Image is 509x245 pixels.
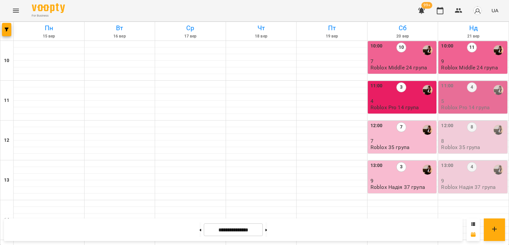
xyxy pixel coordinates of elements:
[370,42,383,50] label: 10:00
[441,184,496,190] p: Roblox Надія 37 група
[441,98,506,104] p: 5
[493,165,503,175] img: Надія Шрай
[370,58,435,64] p: 7
[4,57,9,64] h6: 10
[368,33,437,40] h6: 20 вер
[491,7,498,14] span: UA
[493,85,503,95] img: Надія Шрай
[15,23,83,33] h6: Пн
[370,105,419,110] p: Roblox Pro 14 група
[441,122,453,129] label: 12:00
[298,33,366,40] h6: 19 вер
[441,65,498,70] p: Roblox Middle 24 група
[423,85,432,95] img: Надія Шрай
[423,45,432,55] img: Надія Шрай
[489,4,501,17] button: UA
[441,58,506,64] p: 9
[4,97,9,104] h6: 11
[85,23,154,33] h6: Вт
[441,178,506,184] p: 9
[85,33,154,40] h6: 16 вер
[370,162,383,169] label: 13:00
[423,165,432,175] img: Надія Шрай
[473,6,482,15] img: avatar_s.png
[8,3,24,19] button: Menu
[370,184,425,190] p: Roblox Надія 37 група
[32,14,65,18] span: For Business
[370,144,410,150] p: Roblox 35 група
[441,42,453,50] label: 10:00
[441,162,453,169] label: 13:00
[439,33,508,40] h6: 21 вер
[396,42,406,52] label: 10
[156,33,225,40] h6: 17 вер
[368,23,437,33] h6: Сб
[370,138,435,144] p: 7
[467,162,477,172] label: 4
[422,2,432,9] span: 99+
[4,137,9,144] h6: 12
[370,65,427,70] p: Roblox Middle 24 група
[370,98,435,104] p: 4
[370,82,383,90] label: 11:00
[467,82,477,92] label: 4
[156,23,225,33] h6: Ср
[4,177,9,184] h6: 13
[441,138,506,144] p: 8
[396,122,406,132] label: 7
[396,162,406,172] label: 3
[441,144,480,150] p: Roblox 35 група
[441,105,490,110] p: Roblox Pro 14 група
[370,178,435,184] p: 9
[15,33,83,40] h6: 15 вер
[493,45,503,55] img: Надія Шрай
[441,82,453,90] label: 11:00
[370,122,383,129] label: 12:00
[493,125,503,135] img: Надія Шрай
[298,23,366,33] h6: Пт
[439,23,508,33] h6: Нд
[467,42,477,52] label: 11
[227,33,296,40] h6: 18 вер
[423,125,432,135] img: Надія Шрай
[32,3,65,13] img: Voopty Logo
[227,23,296,33] h6: Чт
[396,82,406,92] label: 3
[467,122,477,132] label: 8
